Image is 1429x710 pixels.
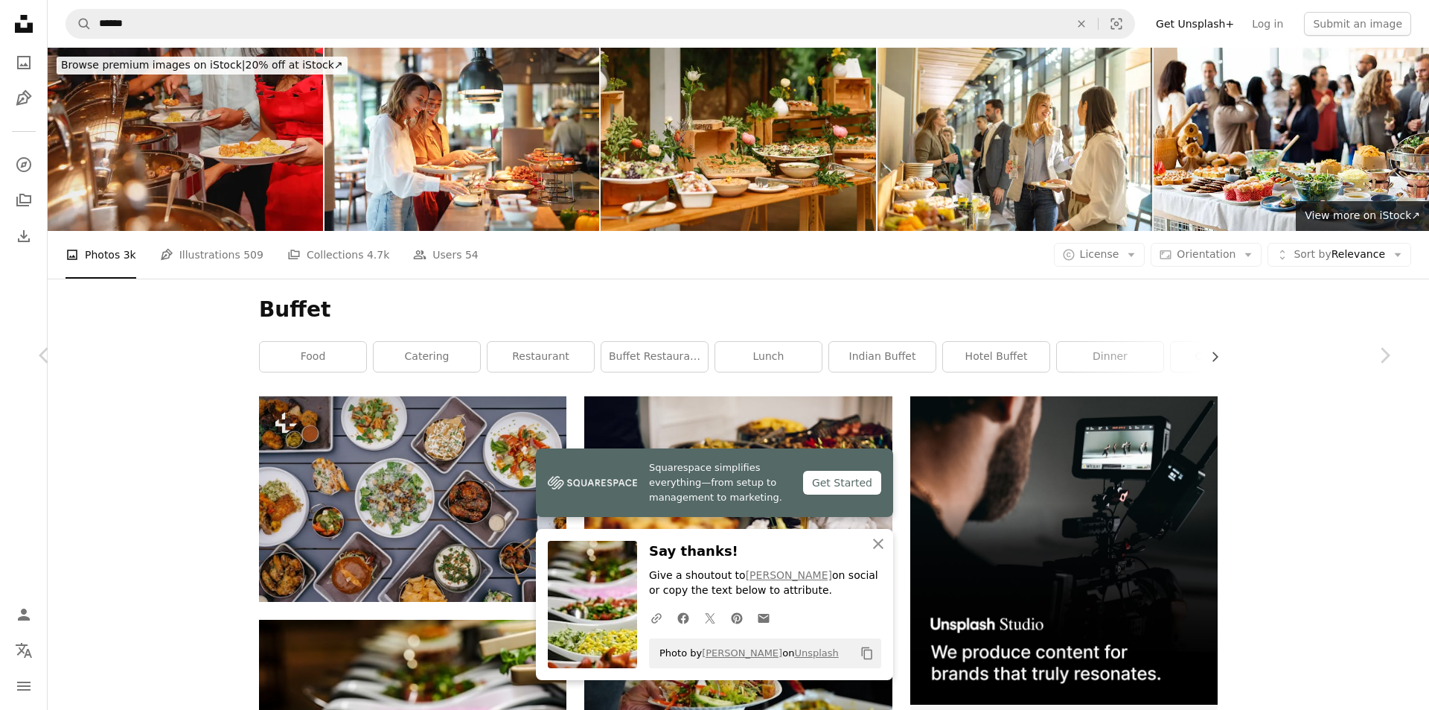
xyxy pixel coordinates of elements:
[652,641,839,665] span: Photo by on
[413,231,479,279] a: Users 54
[877,48,1153,231] img: Diverse businesspeople during break on seminar
[649,568,881,598] p: Give a shoutout to on social or copy the text below to attribute.
[61,59,343,71] span: 20% off at iStock ↗
[1057,342,1163,372] a: dinner
[697,603,723,633] a: Share on Twitter
[943,342,1049,372] a: hotel buffet
[1177,248,1235,260] span: Orientation
[259,297,1218,323] h1: Buffet
[1080,248,1119,260] span: License
[61,59,245,71] span: Browse premium images on iStock |
[794,647,838,659] a: Unsplash
[1099,10,1134,38] button: Visual search
[1294,248,1331,260] span: Sort by
[9,671,39,701] button: Menu
[9,221,39,251] a: Download History
[243,247,263,263] span: 509
[259,492,566,506] a: a table topped with lots of plates of food
[803,471,881,495] div: Get Started
[287,231,389,279] a: Collections 4.7k
[65,9,1135,39] form: Find visuals sitewide
[1154,48,1429,231] img: Brunch Choice Crowd Dining Food Options Eating Concept
[160,231,263,279] a: Illustrations 509
[910,396,1218,704] img: file-1715652217532-464736461acbimage
[1340,284,1429,427] a: Next
[325,48,600,231] img: Diverse Young Women Enjoying Self-Service Restaurant
[670,603,697,633] a: Share on Facebook
[536,448,893,517] a: Squarespace simplifies everything—from setup to management to marketing.Get Started
[601,48,876,231] img: Buffet food for party decorated with fresh plants.
[48,48,357,83] a: Browse premium images on iStock|20% off at iStock↗
[259,396,566,601] img: a table topped with lots of plates of food
[1294,247,1385,262] span: Relevance
[367,247,389,263] span: 4.7k
[1054,243,1145,267] button: License
[9,83,39,113] a: Illustrations
[9,150,39,180] a: Explore
[1267,243,1411,267] button: Sort byRelevance
[260,342,366,372] a: food
[487,342,594,372] a: restaurant
[465,247,479,263] span: 54
[9,186,39,215] a: Collections
[715,342,822,372] a: lunch
[48,48,323,231] img: Unrecognizable guests taking buffet food
[66,10,92,38] button: Search Unsplash
[1171,342,1277,372] a: cafeterium
[1065,10,1098,38] button: Clear
[649,460,791,505] span: Squarespace simplifies everything—from setup to management to marketing.
[750,603,777,633] a: Share over email
[1296,201,1429,231] a: View more on iStock↗
[1147,12,1243,36] a: Get Unsplash+
[1304,12,1411,36] button: Submit an image
[9,48,39,77] a: Photos
[854,641,880,666] button: Copy to clipboard
[649,541,881,562] h3: Say thanks!
[1151,243,1262,267] button: Orientation
[702,647,782,659] a: [PERSON_NAME]
[601,342,708,372] a: buffet restaurant
[584,396,892,601] img: dumplings platter
[9,600,39,630] a: Log in / Sign up
[548,472,637,494] img: file-1747939142011-51e5cc87e3c9
[1243,12,1292,36] a: Log in
[746,569,832,581] a: [PERSON_NAME]
[374,342,480,372] a: catering
[1305,209,1420,221] span: View more on iStock ↗
[723,603,750,633] a: Share on Pinterest
[9,635,39,665] button: Language
[1201,342,1218,372] button: scroll list to the right
[829,342,936,372] a: indian buffet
